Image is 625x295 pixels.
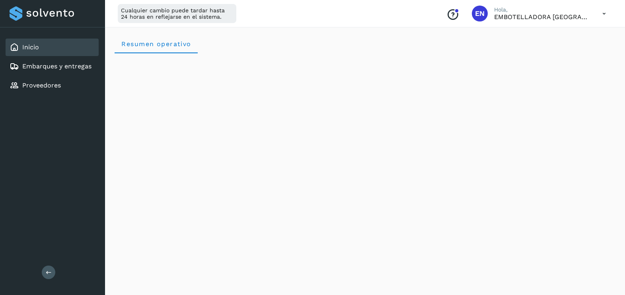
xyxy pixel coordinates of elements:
[22,43,39,51] a: Inicio
[6,39,99,56] div: Inicio
[494,13,590,21] p: EMBOTELLADORA NIAGARA DE MEXICO
[22,62,92,70] a: Embarques y entregas
[118,4,236,23] div: Cualquier cambio puede tardar hasta 24 horas en reflejarse en el sistema.
[121,40,191,48] span: Resumen operativo
[6,77,99,94] div: Proveedores
[494,6,590,13] p: Hola,
[22,82,61,89] a: Proveedores
[6,58,99,75] div: Embarques y entregas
